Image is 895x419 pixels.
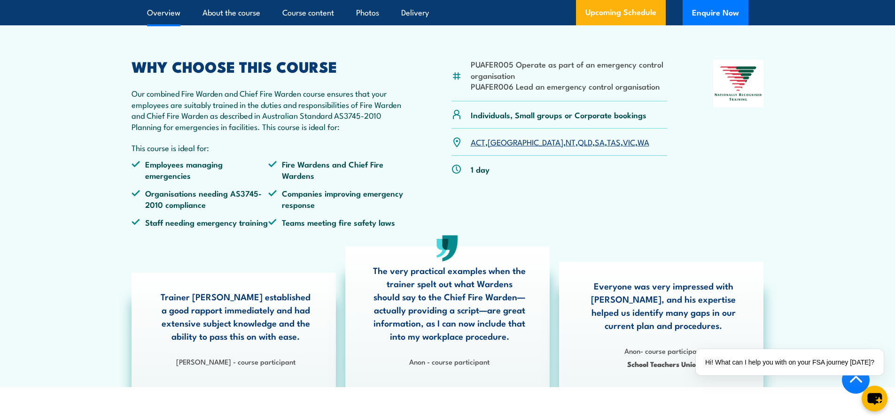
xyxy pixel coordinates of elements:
p: This course is ideal for: [132,142,406,153]
span: School Teachers Union [587,358,740,369]
li: Fire Wardens and Chief Fire Wardens [268,159,405,181]
button: chat-button [862,386,887,411]
li: Organisations needing AS3745-2010 compliance [132,188,269,210]
p: Everyone was very impressed with [PERSON_NAME], and his expertise helped us identify many gaps in... [587,279,740,332]
p: Individuals, Small groups or Corporate bookings [471,109,646,120]
li: Teams meeting fire safety laws [268,217,405,228]
p: The very practical examples when the trainer spelt out what Wardens should say to the Chief Fire ... [373,264,526,343]
li: PUAFER005 Operate as part of an emergency control organisation [471,59,668,81]
p: , , , , , , , [471,137,649,147]
li: Companies improving emergency response [268,188,405,210]
li: Staff needing emergency training [132,217,269,228]
strong: [PERSON_NAME] - course participant [176,356,296,366]
a: QLD [578,136,592,147]
p: Our combined Fire Warden and Chief Fire Warden course ensures that your employees are suitably tr... [132,88,406,132]
a: SA [595,136,605,147]
img: Nationally Recognised Training logo. [713,60,764,107]
a: ACT [471,136,485,147]
li: Employees managing emergencies [132,159,269,181]
p: Trainer [PERSON_NAME] established a good rapport immediately and had extensive subject knowledge ... [159,290,312,343]
div: Hi! What can I help you with on your FSA journey [DATE]? [696,349,884,375]
a: TAS [607,136,621,147]
a: VIC [623,136,635,147]
a: NT [566,136,576,147]
strong: Anon- course participant [624,345,703,356]
a: WA [638,136,649,147]
a: [GEOGRAPHIC_DATA] [488,136,563,147]
h2: WHY CHOOSE THIS COURSE [132,60,406,73]
p: 1 day [471,164,490,175]
strong: Anon - course participant [409,356,490,366]
li: PUAFER006 Lead an emergency control organisation [471,81,668,91]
